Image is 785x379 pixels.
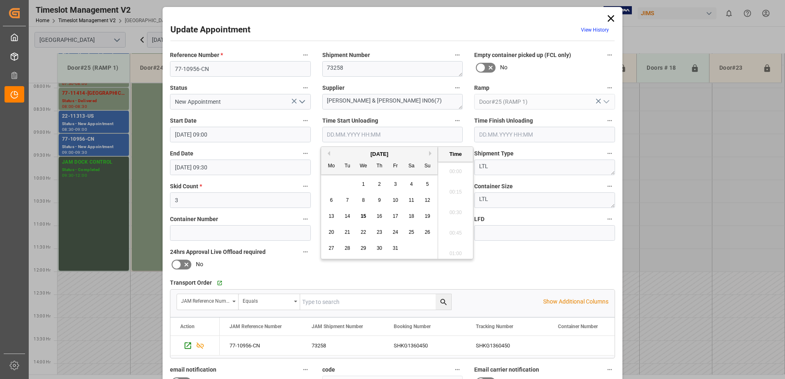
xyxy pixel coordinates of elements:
[300,214,311,224] button: Container Number
[300,148,311,159] button: End Date
[604,181,615,192] button: Container Size
[474,160,615,175] textarea: LTL
[425,213,430,219] span: 19
[170,248,266,256] span: 24hrs Approval Live Offload required
[384,336,466,355] div: SHKG1360450
[378,181,381,187] span: 2
[452,364,463,375] button: code
[362,181,365,187] span: 1
[474,116,533,125] span: Time Finish Unloading
[230,324,282,329] span: JAM Reference Number
[425,197,430,203] span: 12
[300,82,311,93] button: Status
[500,63,507,72] span: No
[321,150,438,158] div: [DATE]
[322,365,335,374] span: code
[322,51,370,59] span: Shipment Number
[422,195,433,205] div: Choose Sunday, October 12th, 2025
[452,82,463,93] button: Supplier
[392,229,398,235] span: 24
[406,161,417,171] div: Sa
[360,229,366,235] span: 22
[392,197,398,203] span: 10
[342,195,353,205] div: Choose Tuesday, October 7th, 2025
[452,115,463,126] button: Time Start Unloading
[181,295,230,305] div: JAM Reference Number
[374,179,385,189] div: Choose Thursday, October 2nd, 2025
[358,243,369,253] div: Choose Wednesday, October 29th, 2025
[374,195,385,205] div: Choose Thursday, October 9th, 2025
[390,195,401,205] div: Choose Friday, October 10th, 2025
[543,297,608,306] p: Show Additional Columns
[342,227,353,237] div: Choose Tuesday, October 21st, 2025
[360,245,366,251] span: 29
[344,213,350,219] span: 14
[324,176,436,256] div: month 2025-10
[170,365,216,374] span: email notification
[410,181,413,187] span: 4
[358,161,369,171] div: We
[342,211,353,221] div: Choose Tuesday, October 14th, 2025
[394,324,431,329] span: Booking Number
[409,229,414,235] span: 25
[390,243,401,253] div: Choose Friday, October 31st, 2025
[325,151,330,156] button: Previous Month
[170,23,250,37] h2: Update Appointment
[170,127,311,142] input: DD.MM.YYYY HH:MM
[374,243,385,253] div: Choose Thursday, October 30th, 2025
[406,211,417,221] div: Choose Saturday, October 18th, 2025
[170,279,212,287] span: Transport Order
[394,181,397,187] span: 3
[170,182,202,191] span: Skid Count
[358,179,369,189] div: Choose Wednesday, October 1st, 2025
[392,213,398,219] span: 17
[604,50,615,60] button: Empty container picked up (FCL only)
[220,336,302,355] div: 77-10956-CN
[422,227,433,237] div: Choose Sunday, October 26th, 2025
[322,127,463,142] input: DD.MM.YYYY HH:MM
[406,195,417,205] div: Choose Saturday, October 11th, 2025
[330,197,333,203] span: 6
[376,229,382,235] span: 23
[476,324,513,329] span: Tracking Number
[474,94,615,110] input: Type to search/select
[170,215,218,224] span: Container Number
[360,213,366,219] span: 15
[409,213,414,219] span: 18
[604,364,615,375] button: Email carrier notification
[474,127,615,142] input: DD.MM.YYYY HH:MM
[422,179,433,189] div: Choose Sunday, October 5th, 2025
[378,197,381,203] span: 9
[170,84,187,92] span: Status
[374,227,385,237] div: Choose Thursday, October 23rd, 2025
[295,96,308,108] button: open menu
[170,116,197,125] span: Start Date
[599,96,612,108] button: open menu
[409,197,414,203] span: 11
[300,50,311,60] button: Reference Number *
[342,161,353,171] div: Tu
[322,61,463,77] textarea: 73258
[180,324,195,329] div: Action
[358,211,369,221] div: Choose Wednesday, October 15th, 2025
[436,294,451,310] button: search button
[322,116,378,125] span: Time Start Unloading
[358,195,369,205] div: Choose Wednesday, October 8th, 2025
[177,294,239,310] button: open menu
[581,27,609,33] a: View History
[604,214,615,224] button: LFD
[422,211,433,221] div: Choose Sunday, October 19th, 2025
[425,229,430,235] span: 26
[328,245,334,251] span: 27
[474,182,513,191] span: Container Size
[196,260,203,269] span: No
[390,179,401,189] div: Choose Friday, October 3rd, 2025
[328,213,334,219] span: 13
[326,243,337,253] div: Choose Monday, October 27th, 2025
[300,294,451,310] input: Type to search
[440,150,471,158] div: Time
[422,161,433,171] div: Su
[474,215,484,224] span: LFD
[390,211,401,221] div: Choose Friday, October 17th, 2025
[346,197,349,203] span: 7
